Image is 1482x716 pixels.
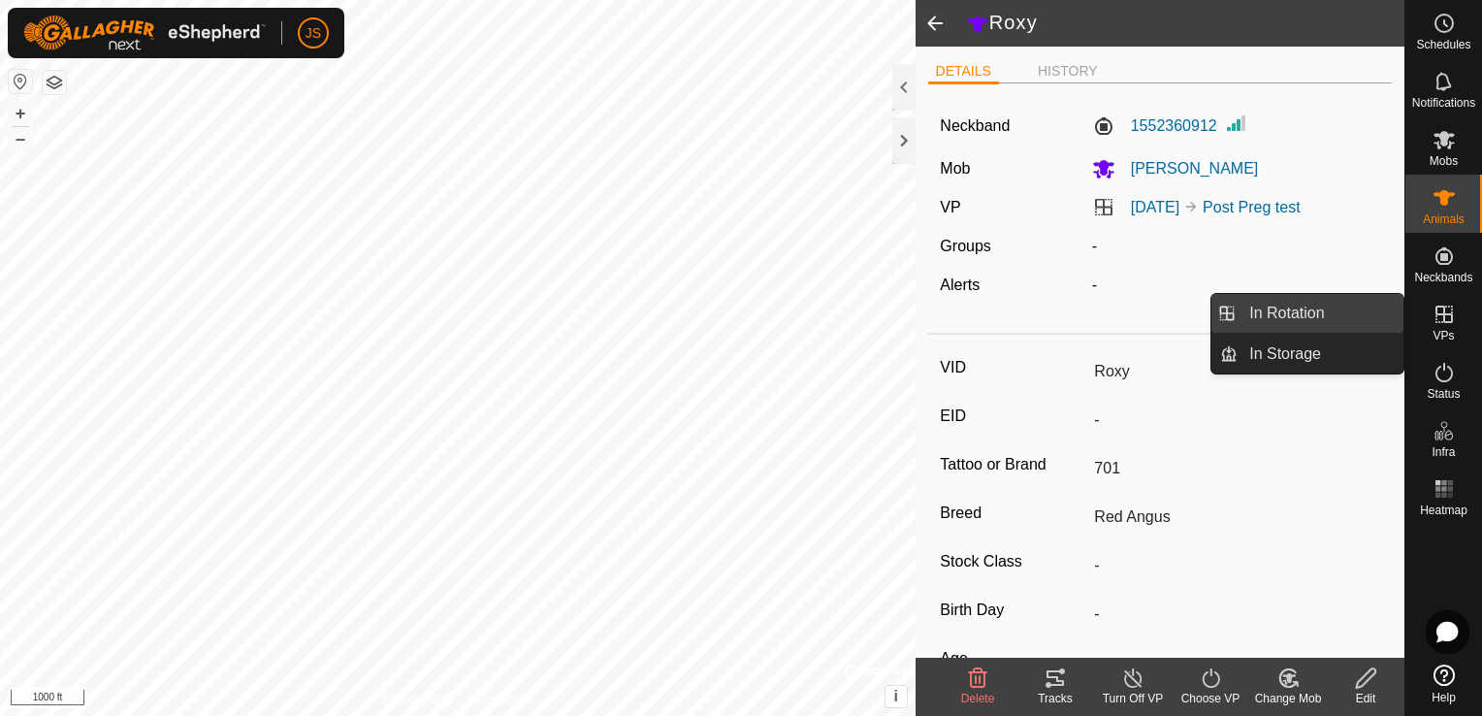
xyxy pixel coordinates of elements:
div: Edit [1327,690,1404,707]
div: Change Mob [1249,690,1327,707]
img: to [1183,199,1199,214]
button: – [9,127,32,150]
img: Gallagher Logo [23,16,266,50]
button: Reset Map [9,70,32,93]
li: DETAILS [928,61,999,84]
span: VPs [1433,330,1454,342]
span: Infra [1432,446,1455,458]
a: In Storage [1238,335,1403,374]
button: Map Layers [43,71,66,94]
a: Privacy Policy [381,691,454,708]
li: HISTORY [1030,61,1106,81]
label: Stock Class [940,549,1086,574]
label: 1552360912 [1092,114,1217,138]
a: Contact Us [477,691,534,708]
span: Status [1427,388,1460,400]
label: Mob [940,160,970,177]
label: Neckband [940,114,1010,138]
span: Animals [1423,213,1465,225]
label: Birth Day [940,598,1086,623]
a: [DATE] [1131,199,1179,215]
label: Age [940,646,1086,671]
div: - [1084,235,1388,258]
div: Turn Off VP [1094,690,1172,707]
label: VID [940,355,1086,380]
label: Tattoo or Brand [940,452,1086,477]
span: Heatmap [1420,504,1467,516]
a: Help [1405,657,1482,711]
div: - [1084,274,1388,297]
a: Post Preg test [1203,199,1301,215]
a: In Rotation [1238,294,1403,333]
label: Breed [940,501,1086,526]
span: Mobs [1430,155,1458,167]
div: Tracks [1016,690,1094,707]
span: In Storage [1249,342,1321,366]
li: In Rotation [1211,294,1403,333]
span: i [894,688,898,704]
img: Signal strength [1225,112,1248,135]
button: i [886,686,907,707]
label: Alerts [940,277,980,293]
label: Groups [940,238,990,254]
span: Notifications [1412,97,1475,109]
span: Schedules [1416,39,1470,50]
span: [PERSON_NAME] [1115,160,1259,177]
span: JS [306,23,321,44]
span: In Rotation [1249,302,1324,325]
label: EID [940,404,1086,429]
div: Choose VP [1172,690,1249,707]
button: + [9,102,32,125]
h2: Roxy [966,11,1404,36]
label: VP [940,199,960,215]
span: Help [1432,692,1456,703]
span: Delete [961,692,995,705]
span: Neckbands [1414,272,1472,283]
li: In Storage [1211,335,1403,374]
